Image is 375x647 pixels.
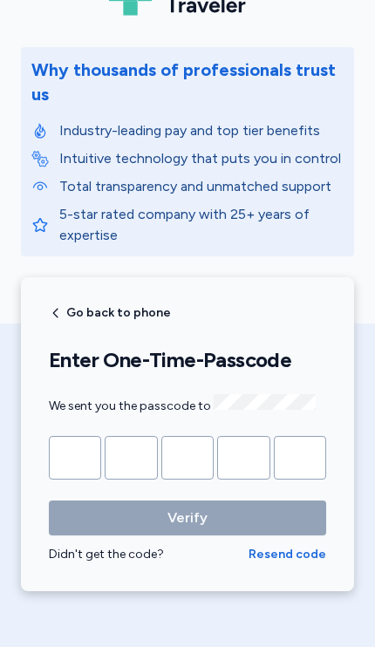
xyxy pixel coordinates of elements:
span: We sent you the passcode to [49,398,316,413]
button: Verify [49,501,326,535]
span: Verify [167,507,208,528]
p: 5-star rated company with 25+ years of expertise [59,204,344,246]
button: Resend code [249,546,326,563]
div: Why thousands of professionals trust us [31,58,344,106]
p: Intuitive technology that puts you in control [59,148,344,169]
input: Please enter OTP character 2 [105,436,157,480]
input: Please enter OTP character 3 [161,436,214,480]
input: Please enter OTP character 1 [49,436,101,480]
p: Total transparency and unmatched support [59,176,344,197]
input: Please enter OTP character 5 [274,436,326,480]
button: Go back to phone [49,306,171,320]
p: Industry-leading pay and top tier benefits [59,120,344,141]
h1: Enter One-Time-Passcode [49,347,326,373]
input: Please enter OTP character 4 [217,436,269,480]
div: Didn't get the code? [49,546,249,563]
span: Go back to phone [66,307,171,319]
